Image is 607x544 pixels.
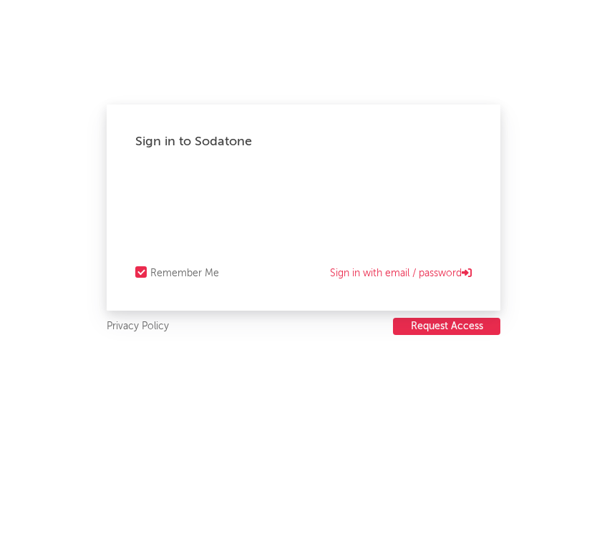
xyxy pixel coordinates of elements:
[107,318,169,336] a: Privacy Policy
[393,318,500,335] button: Request Access
[393,318,500,336] a: Request Access
[330,265,472,282] a: Sign in with email / password
[150,265,219,282] div: Remember Me
[135,133,472,150] div: Sign in to Sodatone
